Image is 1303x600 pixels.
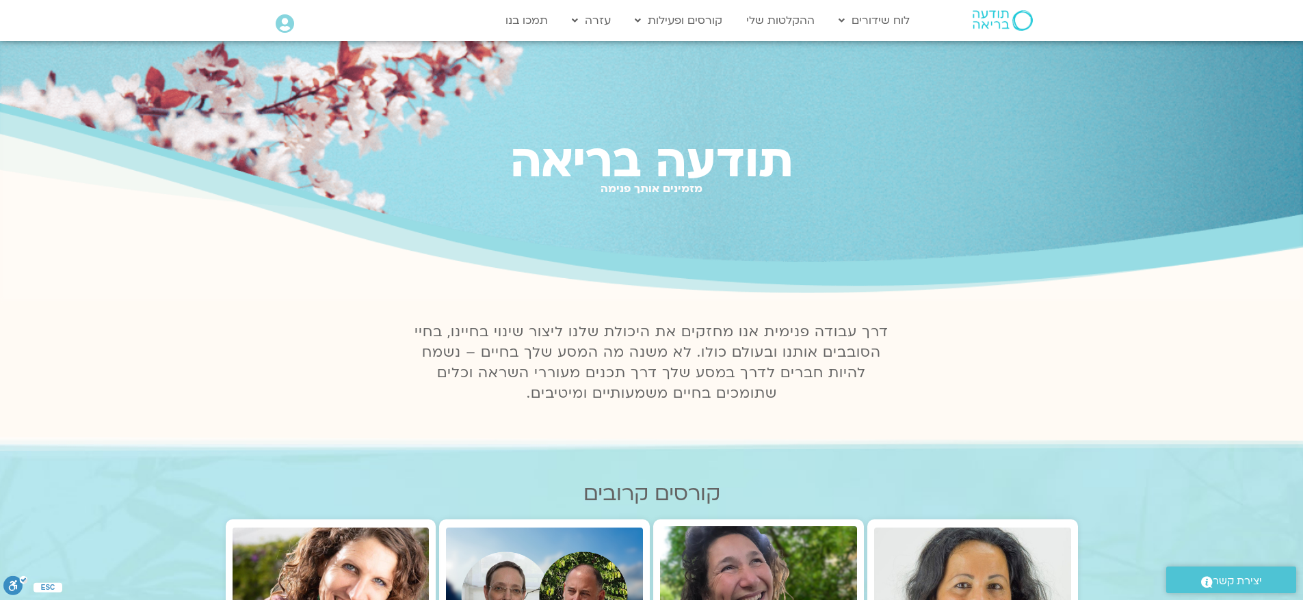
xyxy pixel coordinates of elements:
[832,8,917,33] a: לוח שידורים
[628,8,729,33] a: קורסים ופעילות
[407,322,897,404] p: דרך עבודה פנימית אנו מחזקים את היכולת שלנו ליצור שינוי בחיינו, בחיי הסובבים אותנו ובעולם כולו. לא...
[226,482,1078,506] h2: קורסים קרובים
[739,8,821,33] a: ההקלטות שלי
[973,10,1033,31] img: תודעה בריאה
[1166,567,1296,593] a: יצירת קשר
[499,8,555,33] a: תמכו בנו
[1213,572,1262,590] span: יצירת קשר
[565,8,618,33] a: עזרה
